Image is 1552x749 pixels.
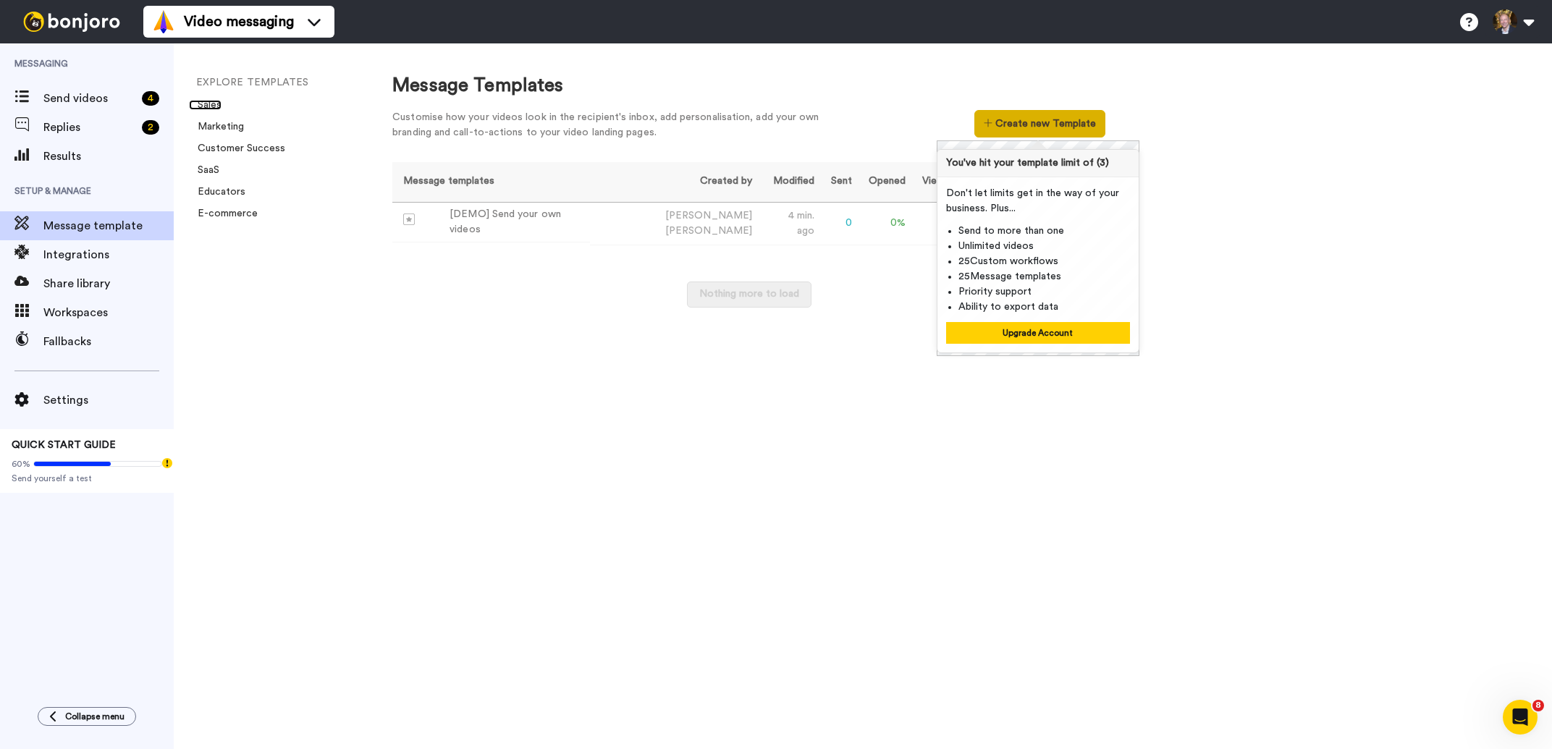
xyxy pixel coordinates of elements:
[820,202,858,245] td: 0
[12,440,116,450] span: QUICK START GUIDE
[12,458,30,470] span: 60%
[152,10,175,33] img: vm-color.svg
[43,333,174,350] span: Fallbacks
[958,239,1130,254] li: Unlimited videos
[820,162,858,202] th: Sent
[758,202,820,245] td: 4 min. ago
[189,165,219,175] a: SaaS
[184,12,294,32] span: Video messaging
[38,707,136,726] button: Collapse menu
[937,150,1139,177] div: You've hit your template limit of (3)
[43,119,136,136] span: Replies
[392,162,590,202] th: Message templates
[392,110,841,140] div: Customise how your videos look in the recipient's inbox, add personalisation, add your own brandi...
[974,110,1105,137] button: Create new Template
[43,148,174,165] span: Results
[189,100,222,110] a: Sales
[142,120,159,135] div: 2
[946,186,1130,216] p: Don't let limits get in the way of your business. Plus...
[43,246,174,263] span: Integrations
[43,217,174,234] span: Message template
[958,300,1130,315] li: Ability to export data
[758,162,820,202] th: Modified
[161,457,174,470] div: Tooltip anchor
[946,322,1130,344] button: Upgrade Account
[392,72,1105,99] div: Message Templates
[911,162,962,202] th: Viewed
[958,284,1130,300] li: Priority support
[17,12,126,32] img: bj-logo-header-white.svg
[12,473,162,484] span: Send yourself a test
[665,226,752,236] span: [PERSON_NAME]
[958,224,1130,239] li: Send to more than one
[1503,700,1538,735] iframe: Intercom live chat
[189,187,245,197] a: Educators
[590,162,758,202] th: Created by
[65,711,125,722] span: Collapse menu
[858,162,911,202] th: Opened
[958,254,1130,269] li: 25 Custom workflows
[858,202,911,245] td: 0 %
[43,275,174,292] span: Share library
[189,208,258,219] a: E-commerce
[403,213,415,225] img: demo-template.svg
[1532,700,1544,711] span: 8
[687,282,811,308] button: Nothing more to load
[911,202,962,245] td: 0 %
[189,122,244,132] a: Marketing
[189,143,285,153] a: Customer Success
[142,91,159,106] div: 4
[958,269,1130,284] li: 25 Message templates
[43,304,174,321] span: Workspaces
[450,207,584,237] div: [DEMO] Send your own videos
[590,202,758,245] td: [PERSON_NAME]
[196,75,392,90] li: EXPLORE TEMPLATES
[43,392,174,409] span: Settings
[43,90,136,107] span: Send videos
